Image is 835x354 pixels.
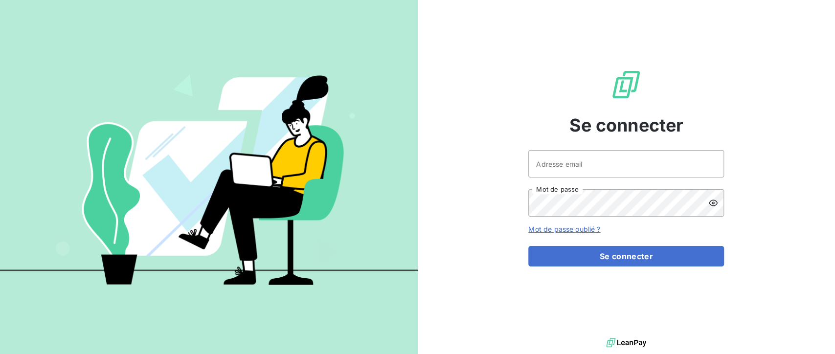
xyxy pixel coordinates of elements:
[569,112,683,138] span: Se connecter
[528,150,724,177] input: placeholder
[606,335,646,350] img: logo
[528,246,724,266] button: Se connecter
[528,225,600,233] a: Mot de passe oublié ?
[610,69,642,100] img: Logo LeanPay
